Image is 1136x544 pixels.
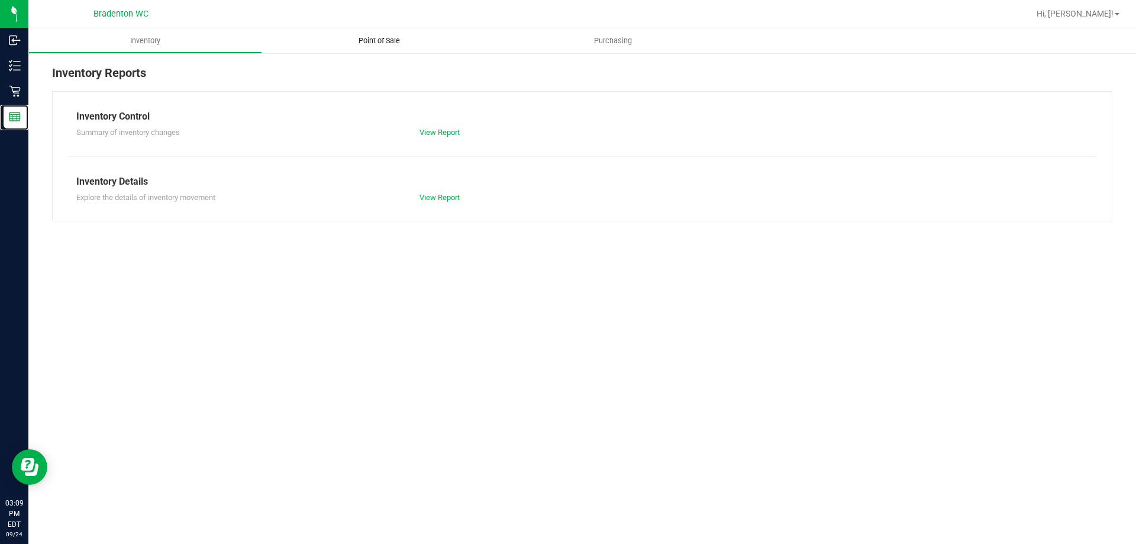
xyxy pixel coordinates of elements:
[419,128,460,137] a: View Report
[9,111,21,123] inline-svg: Reports
[12,449,47,485] iframe: Resource center
[9,34,21,46] inline-svg: Inbound
[496,28,730,53] a: Purchasing
[93,9,149,19] span: Bradenton WC
[114,36,176,46] span: Inventory
[578,36,648,46] span: Purchasing
[76,110,1088,124] div: Inventory Control
[28,28,262,53] a: Inventory
[1037,9,1114,18] span: Hi, [PERSON_NAME]!
[343,36,416,46] span: Point of Sale
[76,193,215,202] span: Explore the details of inventory movement
[419,193,460,202] a: View Report
[76,128,180,137] span: Summary of inventory changes
[5,530,23,539] p: 09/24
[9,85,21,97] inline-svg: Retail
[52,64,1112,91] div: Inventory Reports
[9,60,21,72] inline-svg: Inventory
[262,28,496,53] a: Point of Sale
[5,498,23,530] p: 03:09 PM EDT
[76,175,1088,189] div: Inventory Details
